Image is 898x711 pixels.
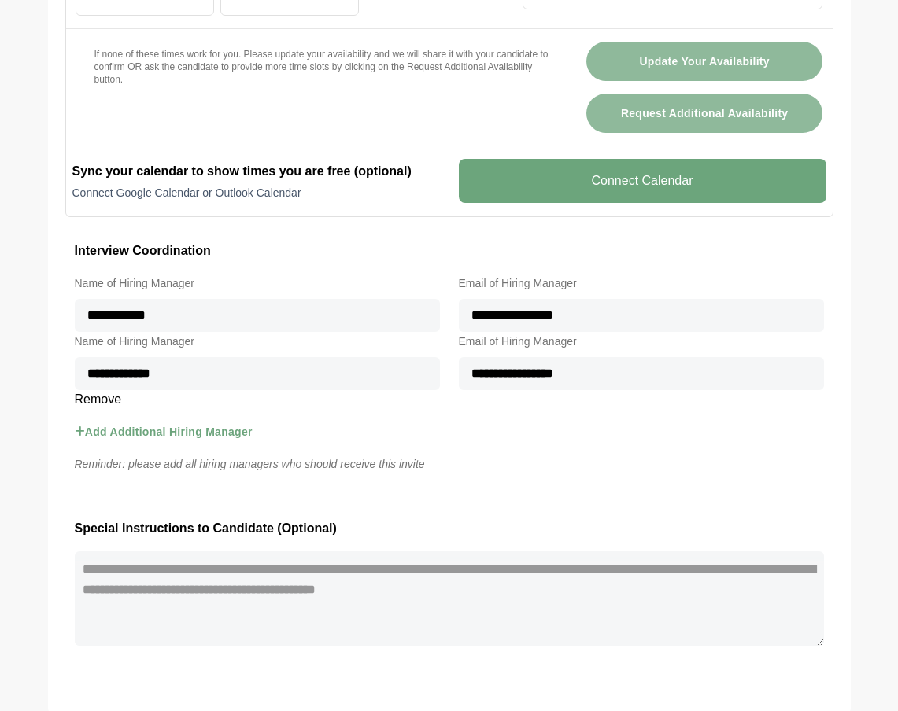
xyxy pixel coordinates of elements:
[586,42,823,81] button: Update Your Availability
[72,185,440,201] p: Connect Google Calendar or Outlook Calendar
[75,409,253,455] button: Add Additional Hiring Manager
[459,159,826,203] v-button: Connect Calendar
[459,332,824,351] label: Email of Hiring Manager
[65,390,833,409] v-button: Remove
[94,48,549,86] p: If none of these times work for you. Please update your availability and we will share it with yo...
[75,518,824,539] h3: Special Instructions to Candidate (Optional)
[75,332,440,351] label: Name of Hiring Manager
[459,274,824,293] label: Email of Hiring Manager
[72,162,440,181] h2: Sync your calendar to show times you are free (optional)
[75,274,440,293] label: Name of Hiring Manager
[75,241,824,261] h3: Interview Coordination
[586,94,823,133] button: Request Additional Availability
[65,455,833,473] p: Reminder: please add all hiring managers who should receive this invite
